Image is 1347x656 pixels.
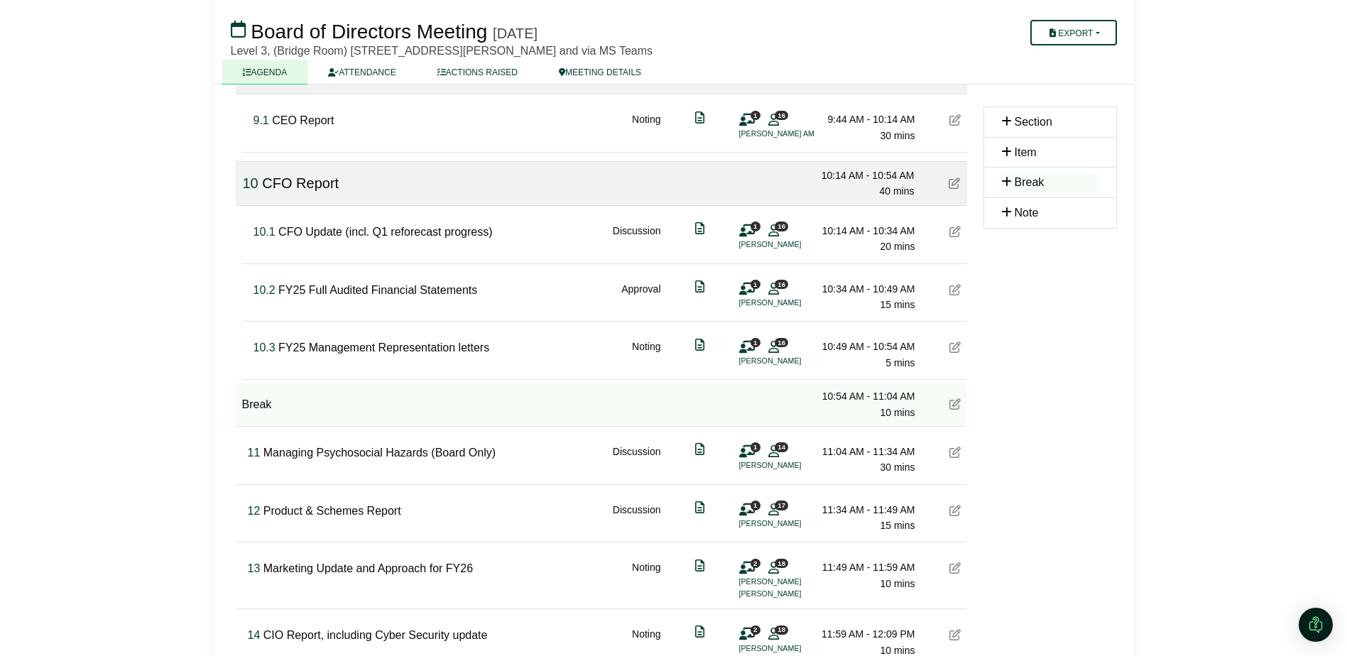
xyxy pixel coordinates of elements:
span: 10 mins [880,645,915,656]
span: Click to fine tune number [248,562,261,574]
span: Note [1015,207,1039,219]
span: 16 [775,222,788,231]
span: 2 [751,559,760,568]
li: [PERSON_NAME] [739,588,846,600]
div: Noting [632,339,660,371]
span: Managing Psychosocial Hazards (Board Only) [263,447,496,459]
li: [PERSON_NAME] [739,297,846,309]
span: 17 [775,501,788,510]
span: 18 [775,559,788,568]
span: FY25 Full Audited Financial Statements [278,284,477,296]
div: Noting [632,559,660,600]
span: 30 mins [879,75,914,86]
div: [DATE] [493,25,538,42]
div: 11:59 AM - 12:09 PM [816,626,915,642]
span: Click to fine tune number [253,284,276,296]
a: ATTENDANCE [307,60,416,84]
span: 5 mins [885,357,915,368]
span: Click to fine tune number [243,175,258,191]
div: 9:44 AM - 10:14 AM [816,111,915,127]
span: Item [1015,146,1037,158]
span: 14 [775,442,788,452]
div: Discussion [613,444,661,476]
div: 10:34 AM - 10:49 AM [816,281,915,297]
span: CFO Update (incl. Q1 reforecast progress) [278,226,492,238]
span: 2 [751,625,760,635]
span: Break [242,398,272,410]
span: Board of Directors Meeting [251,21,487,43]
span: CFO Report [262,175,339,191]
span: Product & Schemes Report [263,505,401,517]
span: Click to fine tune number [248,447,261,459]
span: 16 [775,280,788,289]
span: 15 mins [880,299,915,310]
div: Approval [621,281,660,313]
li: [PERSON_NAME] [739,518,846,530]
span: 10 mins [880,407,915,418]
span: 20 mins [880,241,915,252]
div: 11:04 AM - 11:34 AM [816,444,915,459]
span: Section [1015,116,1052,128]
li: [PERSON_NAME] [739,459,846,471]
button: Export [1030,20,1116,45]
div: 11:34 AM - 11:49 AM [816,502,915,518]
span: 16 [775,338,788,347]
span: Click to fine tune number [248,505,261,517]
span: 40 mins [879,185,914,197]
span: Break [1015,176,1045,188]
span: CIO Report, including Cyber Security update [263,629,488,641]
span: 1 [751,111,760,120]
span: 1 [751,338,760,347]
div: Discussion [613,502,661,534]
span: 1 [751,442,760,452]
span: CEO Report [272,114,334,126]
span: 30 mins [880,461,915,473]
a: AGENDA [222,60,308,84]
span: Click to fine tune number [248,629,261,641]
span: 10 mins [880,578,915,589]
span: Click to fine tune number [253,341,276,354]
span: 16 [775,111,788,120]
span: 18 [775,625,788,635]
div: Discussion [613,223,661,255]
div: 10:49 AM - 10:54 AM [816,339,915,354]
div: Open Intercom Messenger [1299,608,1333,642]
div: 11:49 AM - 11:59 AM [816,559,915,575]
span: FY25 Management Representation letters [278,341,489,354]
li: [PERSON_NAME] [739,576,846,588]
li: [PERSON_NAME] AM [739,128,846,140]
span: Marketing Update and Approach for FY26 [263,562,473,574]
span: 1 [751,222,760,231]
span: 1 [751,280,760,289]
span: 15 mins [880,520,915,531]
div: 10:14 AM - 10:34 AM [816,223,915,239]
span: Click to fine tune number [253,114,269,126]
div: 10:14 AM - 10:54 AM [815,168,915,183]
li: [PERSON_NAME] [739,643,846,655]
span: 1 [751,501,760,510]
span: Click to fine tune number [253,226,276,238]
div: Noting [632,111,660,143]
div: 10:54 AM - 11:04 AM [816,388,915,404]
a: ACTIONS RAISED [417,60,538,84]
li: [PERSON_NAME] [739,355,846,367]
span: Level 3, (Bridge Room) [STREET_ADDRESS][PERSON_NAME] and via MS Teams [231,45,653,57]
span: 30 mins [880,130,915,141]
li: [PERSON_NAME] [739,239,846,251]
a: MEETING DETAILS [538,60,662,84]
